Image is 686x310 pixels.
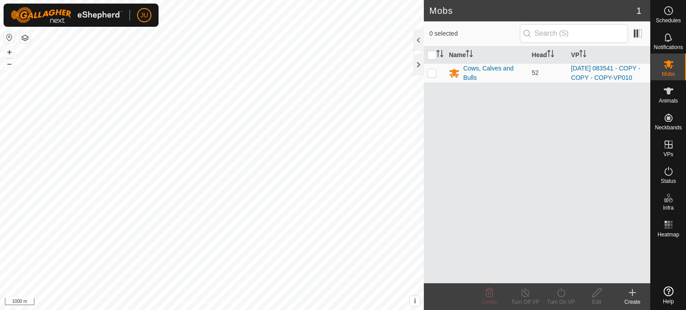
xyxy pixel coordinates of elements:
th: Head [528,46,568,64]
p-sorticon: Activate to sort [436,51,443,58]
span: Heatmap [657,232,679,237]
span: JU [140,11,148,20]
h2: Mobs [429,5,636,16]
div: Cows, Calves and Bulls [463,64,524,83]
img: Gallagher Logo [11,7,122,23]
span: 1 [636,4,641,17]
span: i [414,297,416,305]
button: Reset Map [4,32,15,43]
div: Create [615,298,650,306]
a: Contact Us [221,298,247,306]
th: VP [568,46,650,64]
span: Delete [482,299,498,305]
div: Edit [579,298,615,306]
span: VPs [663,152,673,157]
span: Mobs [662,71,675,77]
span: Schedules [656,18,681,23]
p-sorticon: Activate to sort [547,51,554,58]
button: Map Layers [20,33,30,43]
span: Notifications [654,45,683,50]
a: Privacy Policy [177,298,210,306]
span: Animals [659,98,678,103]
button: + [4,47,15,58]
span: Neckbands [655,125,682,130]
p-sorticon: Activate to sort [466,51,473,58]
div: Turn On VP [543,298,579,306]
button: – [4,58,15,69]
span: Status [661,178,676,184]
a: Help [651,283,686,308]
span: 52 [532,69,539,76]
p-sorticon: Activate to sort [579,51,586,58]
th: Name [445,46,528,64]
span: Infra [663,205,673,211]
span: Help [663,299,674,304]
a: [DATE] 083541 - COPY - COPY - COPY-VP010 [571,65,640,81]
span: 0 selected [429,29,519,38]
div: Turn Off VP [507,298,543,306]
input: Search (S) [520,24,628,43]
button: i [410,296,420,306]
